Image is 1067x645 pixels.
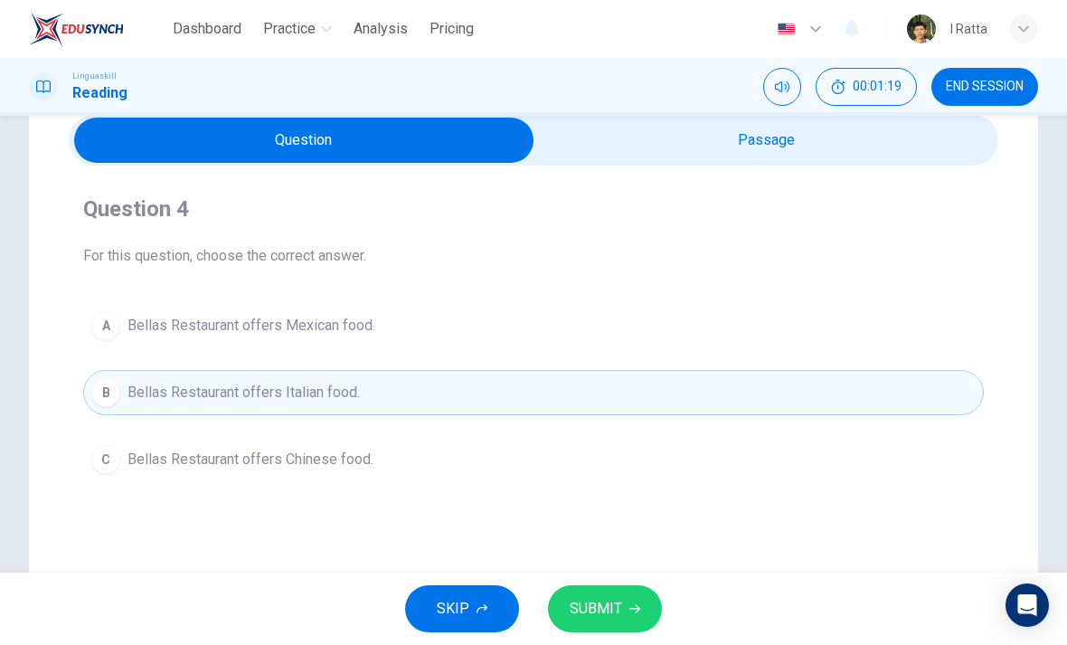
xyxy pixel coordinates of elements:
span: Dashboard [173,18,241,40]
a: EduSynch logo [29,11,165,47]
button: Dashboard [165,13,249,45]
div: C [91,445,120,474]
span: SUBMIT [570,596,622,621]
span: Analysis [354,18,408,40]
div: I Ratta [950,18,987,40]
button: 00:01:19 [816,68,917,106]
button: SUBMIT [548,585,662,632]
span: 00:01:19 [853,80,902,94]
div: Open Intercom Messenger [1006,583,1049,627]
span: END SESSION [946,80,1024,94]
span: Linguaskill [72,70,117,82]
button: Practice [256,13,339,45]
span: Pricing [430,18,474,40]
h1: Reading [72,82,127,104]
button: ABellas Restaurant offers Mexican food. [83,303,984,348]
div: Mute [763,68,801,106]
img: Profile picture [907,14,936,43]
div: A [91,311,120,340]
button: CBellas Restaurant offers Chinese food. [83,437,984,482]
span: SKIP [437,596,469,621]
span: Bellas Restaurant offers Chinese food. [127,449,373,470]
button: SKIP [405,585,519,632]
div: B [91,378,120,407]
img: EduSynch logo [29,11,124,47]
div: Hide [816,68,917,106]
h4: Question 4 [83,194,984,223]
button: Analysis [346,13,415,45]
span: Bellas Restaurant offers Mexican food. [127,315,375,337]
span: Practice [263,18,316,40]
img: en [775,23,798,36]
button: BBellas Restaurant offers Italian food. [83,370,984,415]
button: Pricing [422,13,481,45]
span: For this question, choose the correct answer. [83,245,984,267]
button: END SESSION [931,68,1038,106]
span: Bellas Restaurant offers Italian food. [127,382,360,403]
